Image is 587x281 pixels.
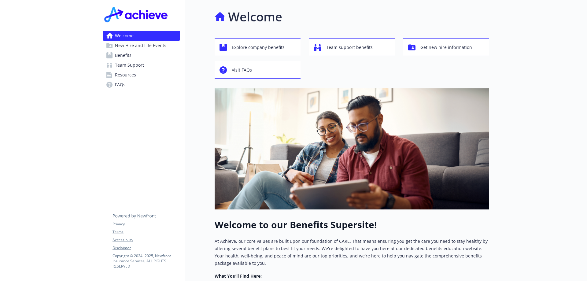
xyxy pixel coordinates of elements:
span: New Hire and Life Events [115,41,166,50]
a: New Hire and Life Events [103,41,180,50]
p: Copyright © 2024 - 2025 , Newfront Insurance Services, ALL RIGHTS RESERVED [113,253,180,269]
a: Benefits [103,50,180,60]
h1: Welcome [228,8,282,26]
strong: What You’ll Find Here: [215,273,262,279]
img: overview page banner [215,88,489,209]
a: Privacy [113,221,180,227]
p: At Achieve, our core values are built upon our foundation of CARE. That means ensuring you get th... [215,238,489,267]
span: Explore company benefits [232,42,285,53]
a: Disclaimer [113,245,180,251]
span: Benefits [115,50,131,60]
button: Visit FAQs [215,61,301,79]
a: Welcome [103,31,180,41]
span: Visit FAQs [232,64,252,76]
span: Resources [115,70,136,80]
h1: Welcome to our Benefits Supersite! [215,219,489,230]
button: Get new hire information [403,38,489,56]
a: FAQs [103,80,180,90]
span: Team support benefits [326,42,373,53]
a: Resources [103,70,180,80]
button: Explore company benefits [215,38,301,56]
span: FAQs [115,80,125,90]
span: Get new hire information [420,42,472,53]
a: Accessibility [113,237,180,243]
a: Terms [113,229,180,235]
span: Team Support [115,60,144,70]
button: Team support benefits [309,38,395,56]
a: Team Support [103,60,180,70]
span: Welcome [115,31,134,41]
